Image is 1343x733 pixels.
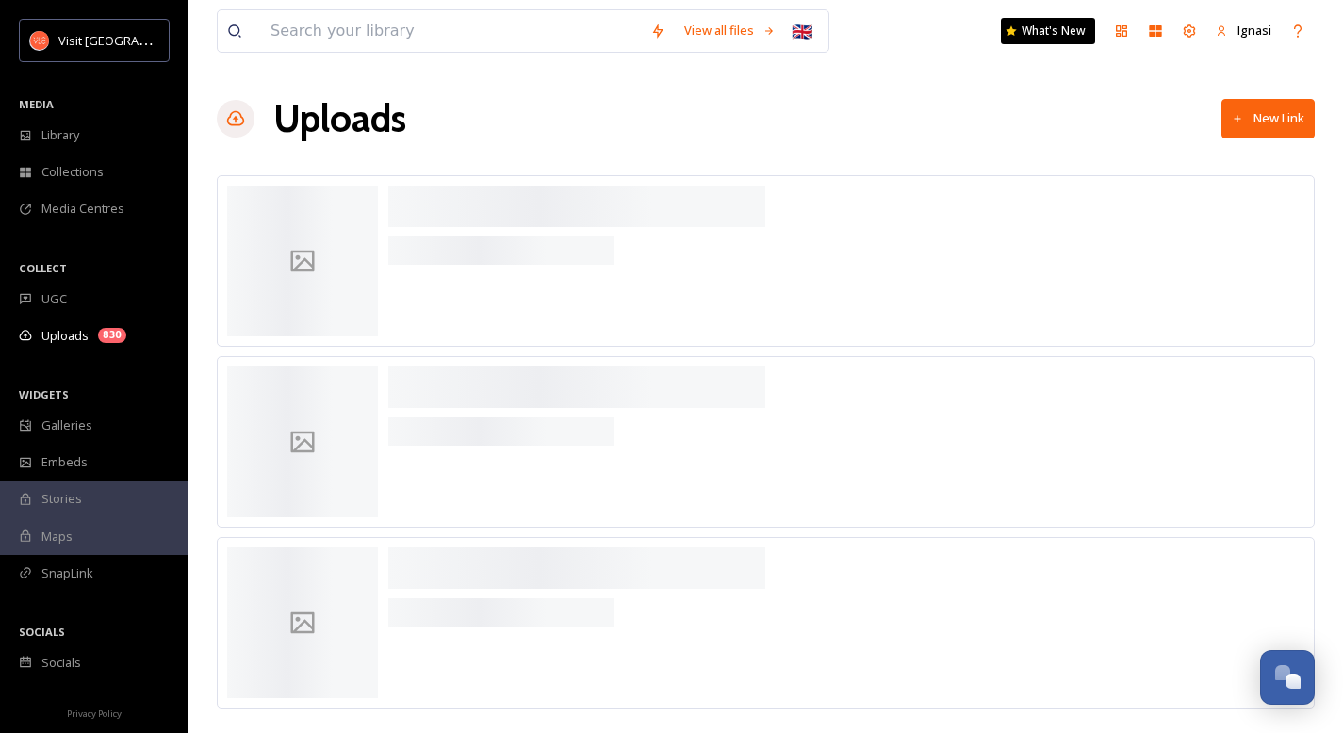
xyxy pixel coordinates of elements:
button: New Link [1221,99,1315,138]
input: Search your library [261,10,641,52]
span: Ignasi [1237,22,1271,39]
span: Embeds [41,453,88,471]
a: Ignasi [1206,12,1281,49]
span: Socials [41,654,81,672]
span: WIDGETS [19,387,69,401]
button: Open Chat [1260,650,1315,705]
span: Visit [GEOGRAPHIC_DATA] [58,31,205,49]
span: Stories [41,490,82,508]
span: Library [41,126,79,144]
span: MEDIA [19,97,54,111]
a: What's New [1001,18,1095,44]
span: Uploads [41,327,89,345]
span: SOCIALS [19,625,65,639]
a: View all files [675,12,785,49]
span: Collections [41,163,104,181]
div: 🇬🇧 [785,14,819,48]
img: download.png [30,31,49,50]
a: Uploads [273,90,406,147]
div: 830 [98,328,126,343]
span: Maps [41,528,73,546]
span: Media Centres [41,200,124,218]
a: Privacy Policy [67,701,122,724]
span: Galleries [41,416,92,434]
span: SnapLink [41,564,93,582]
span: UGC [41,290,67,308]
span: COLLECT [19,261,67,275]
span: Privacy Policy [67,708,122,720]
